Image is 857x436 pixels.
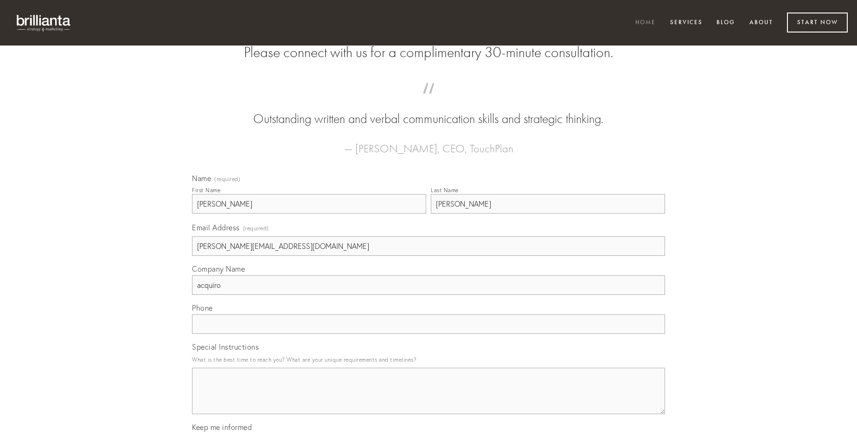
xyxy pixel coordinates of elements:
[207,92,650,110] span: “
[9,9,79,36] img: brillianta - research, strategy, marketing
[710,15,741,31] a: Blog
[243,222,269,234] span: (required)
[743,15,779,31] a: About
[192,353,665,366] p: What is the best time to reach you? What are your unique requirements and timelines?
[192,264,245,273] span: Company Name
[192,174,211,183] span: Name
[664,15,709,31] a: Services
[192,342,259,351] span: Special Instructions
[192,303,213,312] span: Phone
[192,187,220,194] div: First Name
[192,44,665,61] h2: Please connect with us for a complimentary 30-minute consultation.
[192,223,240,232] span: Email Address
[192,423,252,432] span: Keep me informed
[787,13,848,33] a: Start Now
[207,128,650,158] figcaption: — [PERSON_NAME], CEO, TouchPlan
[431,187,459,194] div: Last Name
[214,176,240,182] span: (required)
[629,15,662,31] a: Home
[207,92,650,128] blockquote: Outstanding written and verbal communication skills and strategic thinking.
